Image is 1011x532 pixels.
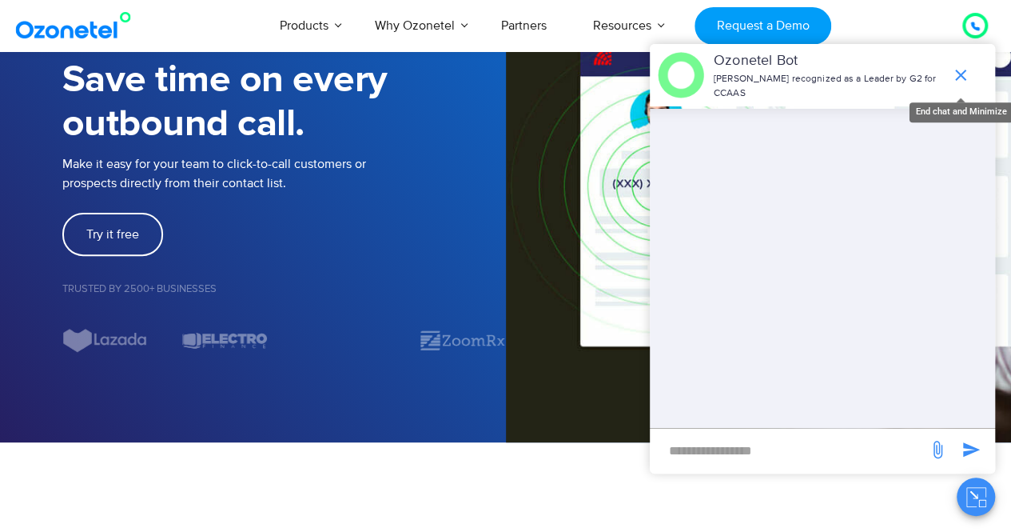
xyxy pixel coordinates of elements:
[921,434,953,466] span: send message
[181,326,268,354] div: 7 / 7
[419,326,506,354] div: 2 / 7
[658,52,704,98] img: header
[62,213,163,256] a: Try it free
[62,326,149,354] div: 6 / 7
[300,330,387,350] div: 1 / 7
[62,326,506,354] div: Image Carousel
[86,228,139,241] span: Try it free
[658,437,920,466] div: new-msg-input
[62,58,506,146] h1: Save time on every outbound call.
[695,7,831,45] a: Request a Demo
[62,326,149,354] img: Lazada
[62,284,506,294] h5: Trusted by 2500+ Businesses
[955,434,987,466] span: send message
[957,478,995,516] button: Close chat
[419,326,506,354] img: zoomrx
[62,154,506,193] p: Make it easy for your team to click-to-call customers or prospects directly from their contact list.
[945,59,977,91] span: end chat or minimize
[181,326,268,354] img: electro
[714,50,943,72] p: Ozonetel Bot
[714,72,943,101] p: [PERSON_NAME] recognized as a Leader by G2 for CCAAS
